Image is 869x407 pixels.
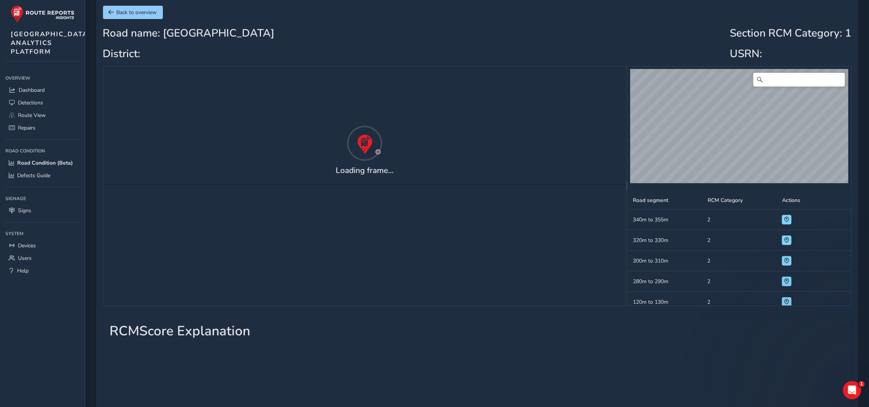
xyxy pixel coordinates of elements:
[5,84,80,96] a: Dashboard
[103,27,275,40] h2: Road name: [GEOGRAPHIC_DATA]
[702,292,777,312] td: 2
[843,381,861,399] iframe: Intercom live chat
[5,157,80,169] a: Road Condition (Beta)
[18,255,32,262] span: Users
[5,239,80,252] a: Devices
[859,381,865,387] span: 1
[5,109,80,122] a: Route View
[103,6,163,19] button: Back to overview
[17,172,50,179] span: Defects Guide
[19,87,45,94] span: Dashboard
[11,30,91,56] span: [GEOGRAPHIC_DATA] ANALYTICS PLATFORM
[5,169,80,182] a: Defects Guide
[18,124,35,131] span: Repairs
[5,145,80,157] div: Road Condition
[5,193,80,204] div: Signage
[5,252,80,264] a: Users
[18,112,46,119] span: Route View
[18,242,36,249] span: Devices
[730,27,852,40] h2: Section RCM Category : 1
[17,267,29,274] span: Help
[628,271,702,292] td: 280m to 290m
[782,197,800,204] span: Actions
[702,210,777,230] td: 2
[11,5,74,22] img: rr logo
[628,292,702,312] td: 120m to 130m
[109,323,845,339] h1: RCM Score Explanation
[103,48,275,61] h2: District:
[730,48,852,61] h2: USRN:
[17,159,73,167] span: Road Condition (Beta)
[5,228,80,239] div: System
[336,166,394,175] h4: Loading frame...
[708,197,743,204] span: RCM Category
[5,264,80,277] a: Help
[5,72,80,84] div: Overview
[5,204,80,217] a: Signs
[702,230,777,251] td: 2
[5,122,80,134] a: Repairs
[702,271,777,292] td: 2
[702,251,777,271] td: 2
[633,197,668,204] span: Road segment
[5,96,80,109] a: Detections
[753,73,845,87] input: Search
[628,210,702,230] td: 340m to 355m
[117,9,157,16] span: Back to overview
[628,230,702,251] td: 320m to 330m
[18,207,31,214] span: Signs
[18,99,43,106] span: Detections
[630,69,848,183] canvas: Map
[628,251,702,271] td: 300m to 310m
